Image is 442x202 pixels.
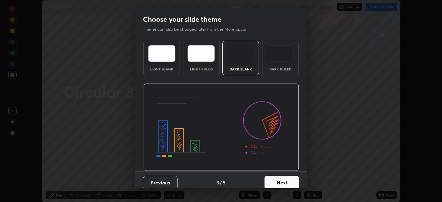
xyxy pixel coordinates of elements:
button: Next [265,176,299,190]
div: Dark Ruled [267,67,294,71]
h4: 3 [217,179,219,186]
img: lightTheme.e5ed3b09.svg [148,45,175,62]
button: Previous [143,176,177,190]
img: darkTheme.f0cc69e5.svg [227,45,254,62]
div: Light Blank [148,67,175,71]
img: darkRuledTheme.de295e13.svg [267,45,294,62]
h4: / [220,179,222,186]
p: Theme can also be changed later from the More option [143,26,255,32]
h2: Choose your slide theme [143,15,221,24]
div: Dark Blank [227,67,254,71]
img: darkThemeBanner.d06ce4a2.svg [143,84,299,171]
div: Light Ruled [188,67,215,71]
h4: 5 [223,179,225,186]
img: lightRuledTheme.5fabf969.svg [188,45,215,62]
